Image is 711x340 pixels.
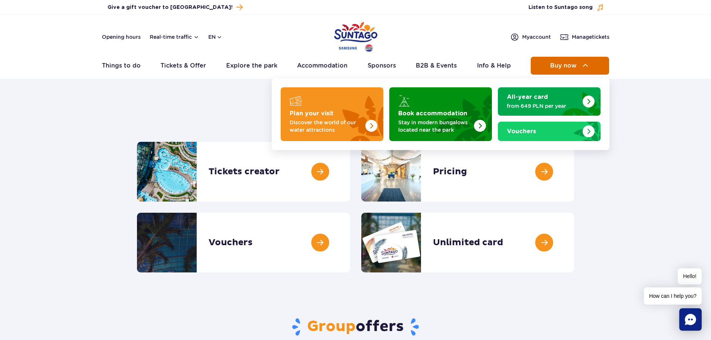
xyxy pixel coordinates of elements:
strong: Vouchers [507,128,536,134]
a: Book accommodation [389,87,492,141]
span: Manage tickets [572,33,609,41]
span: How can I help you? [644,287,702,305]
a: All-year card [498,87,601,116]
span: Listen to Suntago song [528,4,593,11]
p: Discover the world of our water attractions [290,119,362,134]
span: My account [522,33,551,41]
strong: All-year card [507,94,548,100]
span: Buy now [550,62,577,69]
strong: Book accommodation [398,110,467,116]
button: en [208,33,222,41]
a: Sponsors [368,57,396,75]
a: Things to do [102,57,141,75]
span: Hello! [678,268,702,284]
a: Park of Poland [334,19,377,53]
a: Opening hours [102,33,141,41]
a: Managetickets [560,32,609,41]
a: Tickets & Offer [160,57,206,75]
h1: Tickets & Offer [137,107,574,127]
a: Info & Help [477,57,511,75]
button: Buy now [531,57,609,75]
button: Real-time traffic [150,34,199,40]
span: Group [307,317,356,336]
a: Explore the park [226,57,277,75]
span: Give a gift voucher to [GEOGRAPHIC_DATA]! [107,4,233,11]
p: from 649 PLN per year [507,102,580,110]
strong: Plan your visit [290,110,334,116]
a: B2B & Events [416,57,457,75]
a: Myaccount [510,32,551,41]
div: Chat [679,308,702,331]
h2: offers [137,317,574,337]
a: Plan your visit [281,87,383,141]
a: Accommodation [297,57,347,75]
a: Vouchers [498,122,601,141]
button: Listen to Suntago song [528,4,604,11]
a: Give a gift voucher to [GEOGRAPHIC_DATA]! [107,2,243,12]
p: Stay in modern bungalows located near the park [398,119,471,134]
